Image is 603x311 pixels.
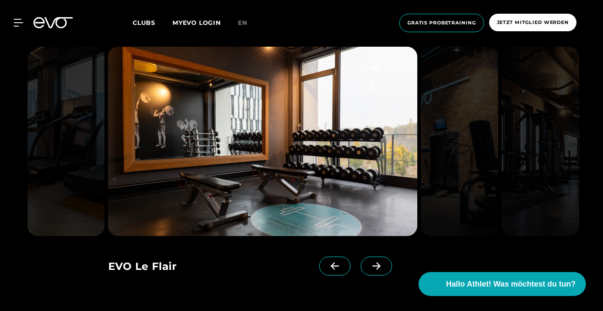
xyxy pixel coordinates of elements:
[108,47,417,236] img: evofitness
[27,47,105,236] img: evofitness
[238,19,247,27] span: en
[419,272,586,296] button: Hallo Athlet! Was möchtest du tun?
[133,18,172,27] a: Clubs
[502,47,579,236] img: evofitness
[446,278,576,290] span: Hallo Athlet! Was möchtest du tun?
[407,19,476,27] span: Gratis Probetraining
[497,19,569,26] span: Jetzt Mitglied werden
[487,14,579,32] a: Jetzt Mitglied werden
[172,19,221,27] a: MYEVO LOGIN
[397,14,487,32] a: Gratis Probetraining
[133,19,155,27] span: Clubs
[238,18,258,28] a: en
[421,47,499,236] img: evofitness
